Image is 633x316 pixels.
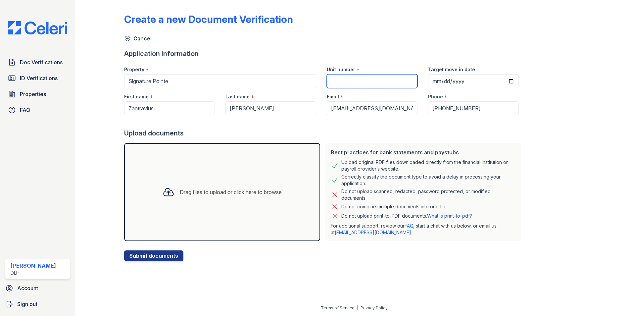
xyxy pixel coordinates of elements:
[321,305,355,310] a: Terms of Service
[20,106,30,114] span: FAQ
[357,305,358,310] div: |
[11,262,56,270] div: [PERSON_NAME]
[405,223,413,229] a: FAQ
[341,213,472,219] p: Do not upload print-to-PDF documents.
[124,49,524,58] div: Application information
[335,230,411,235] a: [EMAIL_ADDRESS][DOMAIN_NAME]
[341,159,516,172] div: Upload original PDF files downloaded directly from the financial institution or payroll provider’...
[5,87,70,101] a: Properties
[3,297,73,311] a: Sign out
[180,188,282,196] div: Drag files to upload or click here to browse
[124,93,149,100] label: First name
[331,223,516,236] p: For additional support, review our , start a chat with us below, or email us at
[428,93,443,100] label: Phone
[428,66,475,73] label: Target move in date
[124,34,152,42] a: Cancel
[327,93,339,100] label: Email
[124,129,524,138] div: Upload documents
[3,282,73,295] a: Account
[124,250,183,261] button: Submit documents
[341,203,448,211] div: Do not combine multiple documents into one file.
[124,13,293,25] div: Create a new Document Verification
[5,72,70,85] a: ID Verifications
[5,103,70,117] a: FAQ
[17,284,38,292] span: Account
[3,21,73,34] img: CE_Logo_Blue-a8612792a0a2168367f1c8372b55b34899dd931a85d93a1a3d3e32e68fde9ad4.png
[20,74,58,82] span: ID Verifications
[11,270,56,276] div: DLH
[327,66,355,73] label: Unit number
[5,56,70,69] a: Doc Verifications
[341,174,516,187] div: Correctly classify the document type to avoid a delay in processing your application.
[361,305,388,310] a: Privacy Policy
[225,93,250,100] label: Last name
[124,66,144,73] label: Property
[341,188,516,201] div: Do not upload scanned, redacted, password protected, or modified documents.
[17,300,37,308] span: Sign out
[20,90,46,98] span: Properties
[20,58,63,66] span: Doc Verifications
[331,148,516,156] div: Best practices for bank statements and paystubs
[427,213,472,219] a: What is print-to-pdf?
